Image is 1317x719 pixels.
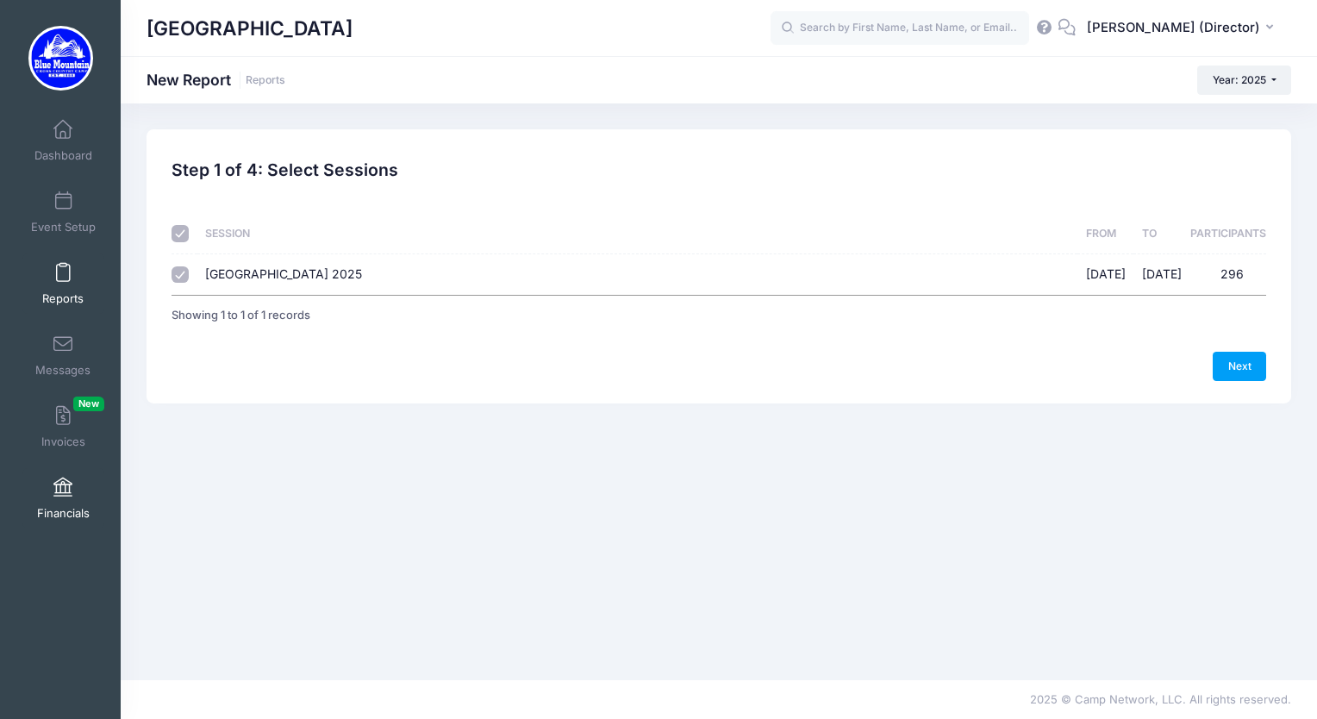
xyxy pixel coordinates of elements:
a: Next [1213,352,1266,381]
span: New [73,397,104,411]
a: InvoicesNew [22,397,104,457]
span: Invoices [41,435,85,449]
td: [DATE] [1133,254,1190,295]
span: Event Setup [31,220,96,234]
span: [GEOGRAPHIC_DATA] 2025 [205,266,362,281]
td: [DATE] [1077,254,1134,295]
span: 2025 © Camp Network, LLC. All rights reserved. [1030,692,1291,706]
a: Event Setup [22,182,104,242]
h2: Step 1 of 4: Select Sessions [172,160,398,180]
div: Showing 1 to 1 of 1 records [172,296,310,335]
input: Search by First Name, Last Name, or Email... [771,11,1029,46]
span: Financials [37,506,90,521]
th: Session [197,214,1077,254]
button: [PERSON_NAME] (Director) [1076,9,1291,48]
span: [PERSON_NAME] (Director) [1087,18,1260,37]
img: Blue Mountain Cross Country Camp [28,26,93,91]
a: Reports [22,253,104,314]
a: Reports [246,74,285,87]
a: Financials [22,468,104,528]
a: Messages [22,325,104,385]
th: Participants [1190,214,1266,254]
th: From [1077,214,1134,254]
span: Year: 2025 [1213,73,1266,86]
th: To [1133,214,1190,254]
button: Year: 2025 [1197,66,1291,95]
span: Reports [42,291,84,306]
h1: [GEOGRAPHIC_DATA] [147,9,353,48]
td: 296 [1190,254,1266,295]
span: Dashboard [34,148,92,163]
span: Messages [35,363,91,378]
a: Dashboard [22,110,104,171]
h1: New Report [147,71,285,89]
